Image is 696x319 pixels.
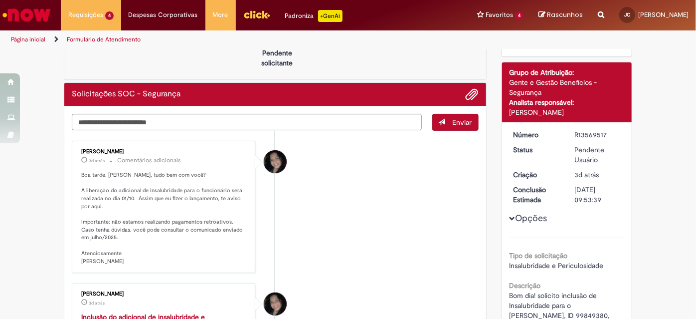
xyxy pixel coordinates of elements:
[81,149,247,155] div: [PERSON_NAME]
[67,35,141,43] a: Formulário de Atendimento
[547,10,583,19] span: Rascunhos
[510,107,625,117] div: [PERSON_NAME]
[81,171,247,265] p: Boa tarde, [PERSON_NAME], tudo bem com você? A liberação do adicional de insalubridade para o fun...
[89,158,105,164] time: 26/09/2025 14:04:48
[574,170,621,180] div: 26/09/2025 09:53:34
[574,130,621,140] div: R13569517
[285,10,343,22] div: Padroniza
[506,170,567,180] dt: Criação
[574,170,599,179] time: 26/09/2025 09:53:34
[318,10,343,22] p: +GenAi
[466,88,479,101] button: Adicionar anexos
[453,118,472,127] span: Enviar
[105,11,114,20] span: 4
[89,300,105,306] time: 26/09/2025 14:04:44
[506,145,567,155] dt: Status
[515,11,523,20] span: 4
[624,11,630,18] span: JC
[538,10,583,20] a: Rascunhos
[574,145,621,165] div: Pendente Usuário
[432,114,479,131] button: Enviar
[117,156,181,165] small: Comentários adicionais
[89,300,105,306] span: 3d atrás
[486,10,513,20] span: Favoritos
[638,10,689,19] span: [PERSON_NAME]
[11,35,45,43] a: Página inicial
[510,67,625,77] div: Grupo de Atribuição:
[264,293,287,316] div: Jaqueline Roque
[510,261,604,270] span: Insalubridade e Periculosidade
[506,185,567,205] dt: Conclusão Estimada
[7,30,457,49] ul: Trilhas de página
[81,291,247,297] div: [PERSON_NAME]
[574,185,621,205] div: [DATE] 09:53:39
[89,158,105,164] span: 3d atrás
[506,130,567,140] dt: Número
[243,7,270,22] img: click_logo_yellow_360x200.png
[574,170,599,179] span: 3d atrás
[129,10,198,20] span: Despesas Corporativas
[510,281,541,290] b: Descrição
[72,90,180,99] h2: Solicitações SOC - Segurança Histórico de tíquete
[1,5,52,25] img: ServiceNow
[510,251,568,260] b: Tipo de solicitação
[72,114,422,130] textarea: Digite sua mensagem aqui...
[213,10,228,20] span: More
[510,77,625,97] div: Gente e Gestão Benefícios - Segurança
[510,97,625,107] div: Analista responsável:
[264,150,287,173] div: Jaqueline Roque
[253,48,301,68] p: Pendente solicitante
[68,10,103,20] span: Requisições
